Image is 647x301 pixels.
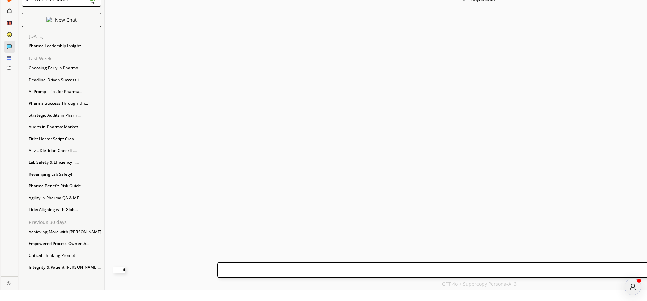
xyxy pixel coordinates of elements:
div: Strategic Audits in Pharm... [25,110,104,120]
div: Choosing Early in Pharma ... [25,63,104,73]
p: [DATE] [29,34,104,39]
div: Lab Safety & Efficiency T... [25,157,104,168]
div: Title: Horror Script Crea... [25,134,104,144]
button: atlas-launcher [625,279,641,295]
div: Integrity & Patient [PERSON_NAME]... [25,262,104,272]
div: Deadline-Driven Success i... [25,75,104,85]
div: Achieving More with [PERSON_NAME]... [25,227,104,237]
div: Pharma Leadership Insight... [25,41,104,51]
a: Close [1,276,18,288]
p: Previous 30 days [29,220,104,225]
div: atlas-message-author-avatar [625,279,641,295]
div: Agility in Pharma QA & MF... [25,193,104,203]
div: Audits in Pharma: Market ... [25,122,104,132]
div: Title: Aligning with Glob... [25,205,104,215]
div: Pharma Benefit-Risk Guide... [25,181,104,191]
img: Close [7,281,11,285]
img: Close [46,17,52,22]
div: AI vs. Dietitian Checklis... [25,146,104,156]
div: Critical Thinking Prompt [25,250,104,261]
p: GPT 4o + Supercopy Persona-AI 3 [442,281,517,287]
div: Pharma Success Through Un... [25,98,104,109]
div: AI Prompt Tips for Pharma... [25,87,104,97]
p: Last Week [29,56,104,61]
p: New Chat [55,17,77,23]
div: Revamping Lab Safety! [25,169,104,179]
div: Empowered Process Ownersh... [25,239,104,249]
